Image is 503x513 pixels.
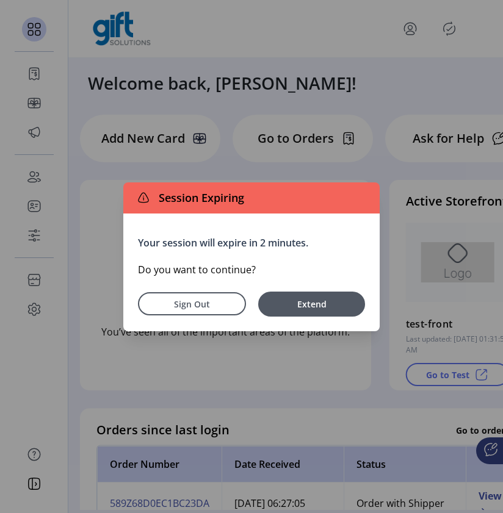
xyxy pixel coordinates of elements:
button: Extend [258,292,365,317]
button: Sign Out [138,292,246,315]
p: Your session will expire in 2 minutes. [138,235,365,250]
p: Do you want to continue? [138,262,365,277]
span: Extend [264,298,359,310]
span: Sign Out [154,298,230,310]
span: Session Expiring [154,190,244,206]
